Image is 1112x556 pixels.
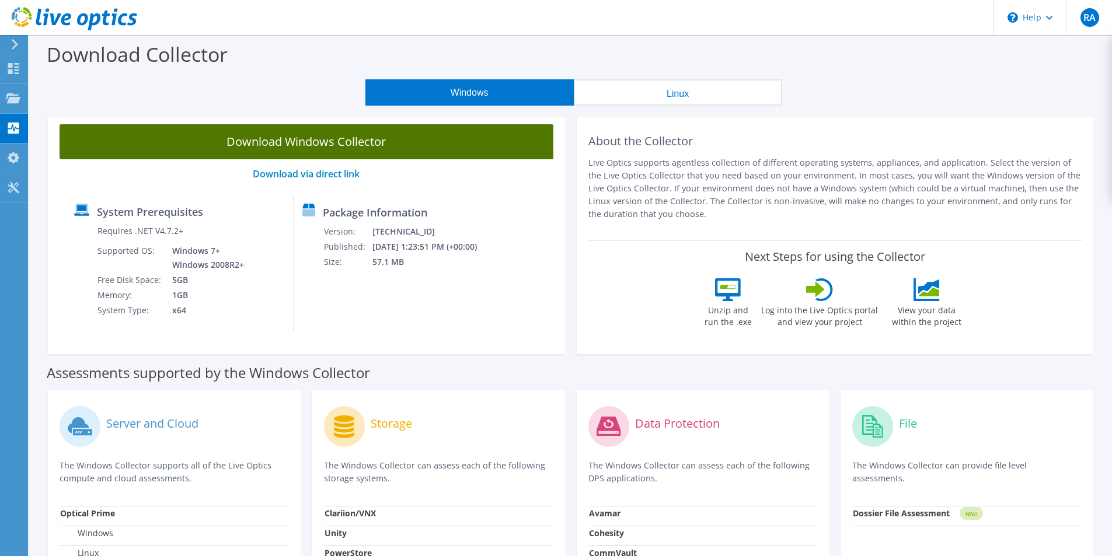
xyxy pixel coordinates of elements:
[745,250,925,264] label: Next Steps for using the Collector
[60,527,113,539] label: Windows
[60,508,115,519] strong: Optical Prime
[253,167,360,180] a: Download via direct link
[965,510,977,517] tspan: NEW!
[365,79,574,106] button: Windows
[324,459,553,485] p: The Windows Collector can assess each of the following storage systems.
[97,303,163,318] td: System Type:
[852,459,1082,485] p: The Windows Collector can provide file level assessments.
[372,224,493,239] td: [TECHNICAL_ID]
[323,254,372,270] td: Size:
[60,124,553,159] a: Download Windows Collector
[97,272,163,288] td: Free Disk Space:
[97,206,203,218] label: System Prerequisites
[884,301,968,328] label: View your data within the project
[372,254,493,270] td: 57.1 MB
[97,288,163,303] td: Memory:
[589,527,624,538] strong: Cohesity
[574,79,782,106] button: Linux
[97,243,163,272] td: Supported OS:
[899,418,917,429] label: File
[60,459,289,485] p: The Windows Collector supports all of the Live Optics compute and cloud assessments.
[325,508,376,519] strong: Clariion/VNX
[163,288,246,303] td: 1GB
[635,418,720,429] label: Data Protection
[372,239,493,254] td: [DATE] 1:23:51 PM (+00:00)
[371,418,412,429] label: Storage
[106,418,198,429] label: Server and Cloud
[1080,8,1099,27] span: RA
[1008,12,1018,23] svg: \n
[323,207,427,218] label: Package Information
[325,527,347,538] strong: Unity
[853,508,950,519] strong: Dossier File Assessment
[588,134,1082,148] h2: About the Collector
[163,243,246,272] td: Windows 7+ Windows 2008R2+
[163,303,246,318] td: x64
[761,301,879,328] label: Log into the Live Optics portal and view your project
[163,272,246,288] td: 5GB
[588,459,818,485] p: The Windows Collector can assess each of the following DPS applications.
[97,225,183,237] label: Requires .NET V4.7.2+
[47,367,370,379] label: Assessments supported by the Windows Collector
[323,224,372,239] td: Version:
[323,239,372,254] td: Published:
[701,301,755,328] label: Unzip and run the .exe
[47,41,228,68] label: Download Collector
[588,156,1082,221] p: Live Optics supports agentless collection of different operating systems, appliances, and applica...
[589,508,621,519] strong: Avamar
